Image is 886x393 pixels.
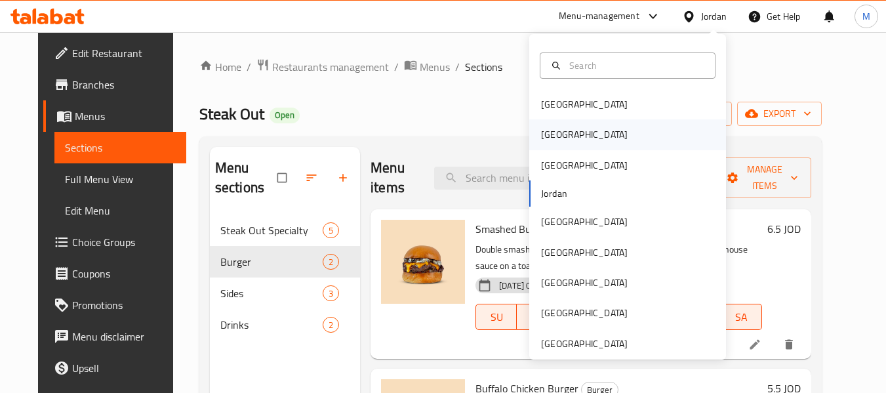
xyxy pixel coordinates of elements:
span: Restaurants management [272,59,389,75]
button: Manage items [718,157,811,198]
span: Steak Out Specialty [220,222,323,238]
div: items [323,254,339,270]
span: Full Menu View [65,171,176,187]
span: Sort sections [297,163,329,192]
nav: Menu sections [210,209,360,346]
span: Choice Groups [72,234,176,250]
span: MO [522,308,552,327]
span: Drinks [220,317,323,333]
span: 3 [323,287,338,300]
h2: Menu sections [215,158,277,197]
a: Choice Groups [43,226,186,258]
span: M [862,9,870,24]
div: Steak Out Specialty5 [210,215,360,246]
span: Menus [75,108,176,124]
li: / [455,59,460,75]
div: Menu-management [559,9,639,24]
a: Menu disclaimer [43,321,186,352]
a: Branches [43,69,186,100]
div: Open [270,108,300,123]
span: 5 [323,224,338,237]
div: [GEOGRAPHIC_DATA] [541,337,628,351]
button: SA [721,304,762,330]
a: Edit Restaurant [43,37,186,69]
button: delete [775,330,806,359]
input: search [434,167,589,190]
a: Edit Menu [54,195,186,226]
div: [GEOGRAPHIC_DATA] [541,97,628,112]
p: Double smashed beef patties with melty cheese, pickles and our house sauce on a toasted brioche bun [475,241,762,274]
div: items [323,222,339,238]
nav: breadcrumb [199,58,822,75]
span: Edit Menu [65,203,176,218]
div: [GEOGRAPHIC_DATA] [541,306,628,320]
h6: 6.5 JOD [767,220,801,238]
span: Coupons [72,266,176,281]
div: Sides3 [210,278,360,309]
div: [GEOGRAPHIC_DATA] [541,276,628,290]
span: Branches [72,77,176,93]
a: Full Menu View [54,163,186,195]
a: Menus [43,100,186,132]
a: Sections [54,132,186,163]
span: Smashed Burger [475,219,550,239]
span: Edit Restaurant [72,45,176,61]
span: [DATE] 01:11 PM [494,279,567,292]
img: Smashed Burger [381,220,465,304]
span: Sections [465,59,502,75]
div: Jordan [701,9,727,24]
span: Manage items [729,161,801,194]
div: items [323,285,339,301]
a: Coupons [43,258,186,289]
span: Sides [220,285,323,301]
span: Steak Out [199,99,264,129]
span: 2 [323,256,338,268]
div: [GEOGRAPHIC_DATA] [541,158,628,173]
a: Upsell [43,352,186,384]
a: Edit menu item [748,338,764,351]
span: Sections [65,140,176,155]
button: export [737,102,822,126]
span: export [748,106,811,122]
span: SA [727,308,757,327]
span: Open [270,110,300,121]
span: Menus [420,59,450,75]
div: [GEOGRAPHIC_DATA] [541,127,628,142]
div: items [323,317,339,333]
h2: Menu items [371,158,418,197]
button: Add section [329,163,360,192]
button: MO [517,304,557,330]
div: Burger2 [210,246,360,278]
div: [GEOGRAPHIC_DATA] [541,215,628,229]
input: Search [564,58,707,73]
div: [GEOGRAPHIC_DATA] [541,245,628,260]
span: Upsell [72,360,176,376]
li: / [394,59,399,75]
a: Home [199,59,241,75]
li: / [247,59,251,75]
div: Drinks2 [210,309,360,341]
span: 2 [323,319,338,331]
span: Promotions [72,297,176,313]
a: Menus [404,58,450,75]
a: Restaurants management [256,58,389,75]
span: Menu disclaimer [72,329,176,344]
button: SU [475,304,517,330]
a: Promotions [43,289,186,321]
span: SU [481,308,512,327]
span: Burger [220,254,323,270]
span: Select all sections [270,165,297,190]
